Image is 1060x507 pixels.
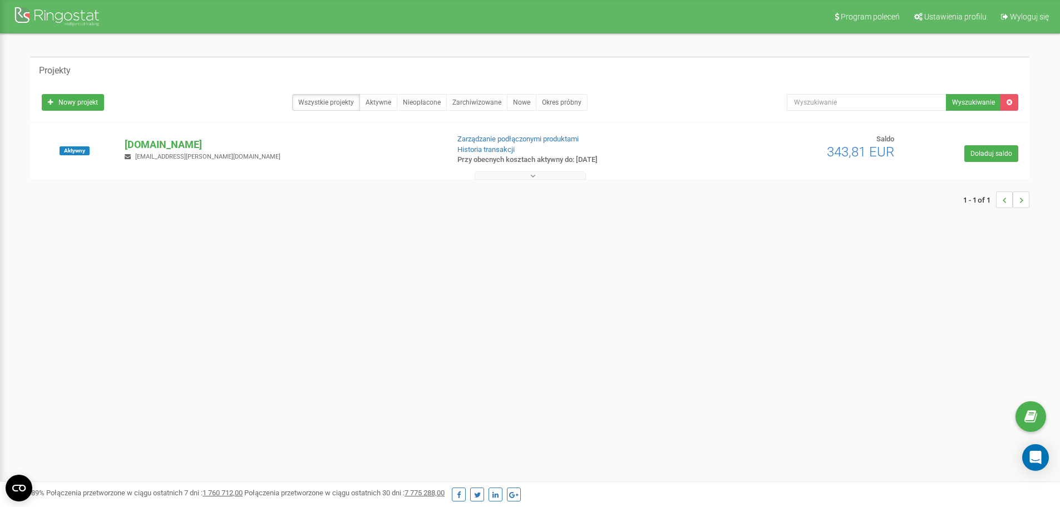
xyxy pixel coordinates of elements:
[457,155,689,165] p: Przy obecnych kosztach aktywny do: [DATE]
[507,94,536,111] a: Nowe
[964,145,1018,162] a: Doładuj saldo
[457,145,515,154] a: Historia transakcji
[60,146,90,155] span: Aktywny
[446,94,507,111] a: Zarchiwizowane
[924,12,987,21] span: Ustawienia profilu
[135,153,280,160] span: [EMAIL_ADDRESS][PERSON_NAME][DOMAIN_NAME]
[787,94,946,111] input: Wyszukiwanie
[46,489,243,497] span: Połączenia przetworzone w ciągu ostatnich 7 dni :
[6,475,32,501] button: Open CMP widget
[827,144,894,160] span: 343,81 EUR
[203,489,243,497] u: 1 760 712,00
[536,94,588,111] a: Okres próbny
[39,66,71,76] h5: Projekty
[841,12,900,21] span: Program poleceń
[42,94,104,111] a: Nowy projekt
[876,135,894,143] span: Saldo
[244,489,445,497] span: Połączenia przetworzone w ciągu ostatnich 30 dni :
[457,135,579,143] a: Zarządzanie podłączonymi produktami
[359,94,397,111] a: Aktywne
[1010,12,1049,21] span: Wyloguj się
[963,191,996,208] span: 1 - 1 of 1
[946,94,1001,111] button: Wyszukiwanie
[1022,444,1049,471] div: Open Intercom Messenger
[397,94,447,111] a: Nieopłacone
[125,137,439,152] p: [DOMAIN_NAME]
[292,94,360,111] a: Wszystkie projekty
[405,489,445,497] u: 7 775 288,00
[963,180,1029,219] nav: ...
